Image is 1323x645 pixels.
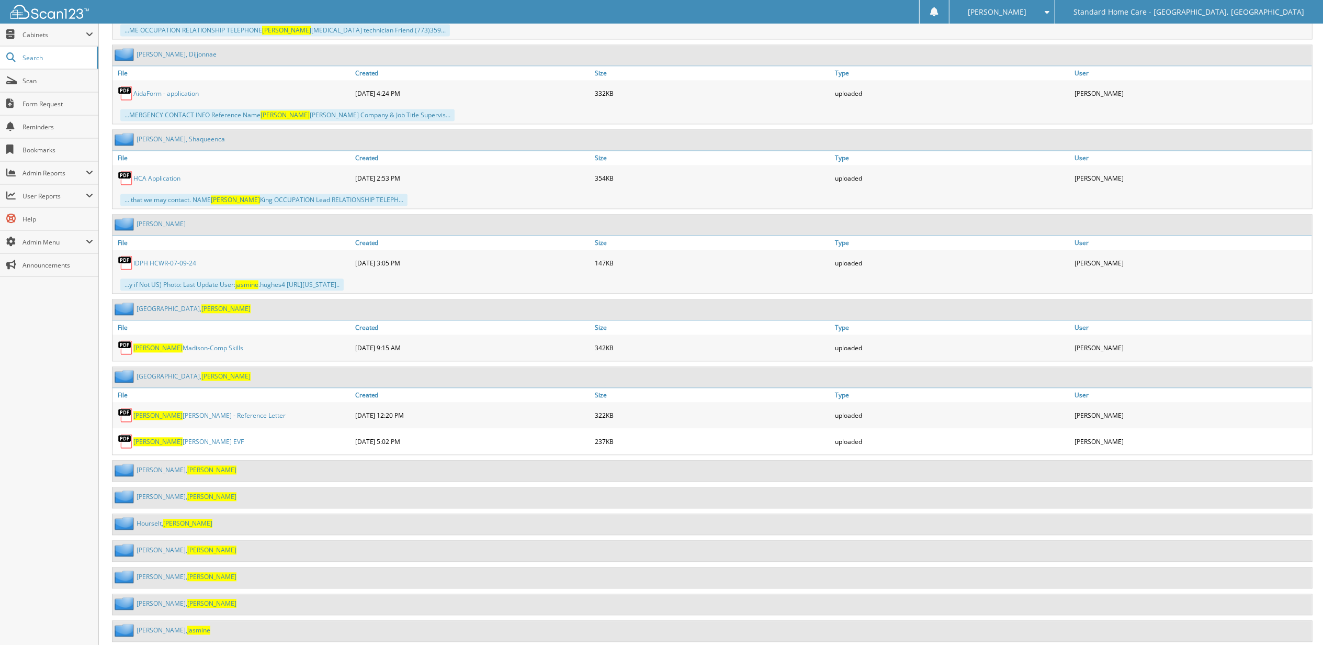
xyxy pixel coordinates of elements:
span: [PERSON_NAME] [262,26,311,35]
a: [PERSON_NAME][PERSON_NAME] EVF [133,437,244,446]
iframe: Chat Widget [1271,595,1323,645]
span: [PERSON_NAME] [187,599,236,608]
img: PDF.png [118,433,133,449]
span: Announcements [22,261,93,270]
div: 354KB [592,168,832,188]
div: uploaded [832,431,1072,452]
div: [DATE] 3:05 PM [353,252,593,273]
div: ... that we may contact. NAME King OCCUPATION Lead RELATIONSHIP TELEPH... [120,194,408,206]
span: [PERSON_NAME] [201,304,251,313]
span: Cabinets [22,30,86,39]
a: Type [832,66,1072,80]
span: [PERSON_NAME] [187,546,236,554]
a: [GEOGRAPHIC_DATA],[PERSON_NAME] [137,372,251,381]
div: uploaded [832,168,1072,188]
a: [PERSON_NAME],jasmine [137,626,210,635]
span: [PERSON_NAME] [187,572,236,581]
span: Bookmarks [22,146,93,154]
a: AidaForm - application [133,89,199,98]
a: [PERSON_NAME][PERSON_NAME] - Reference Letter [133,411,286,420]
img: folder2.png [115,463,137,476]
div: uploaded [832,252,1072,273]
div: [DATE] 5:02 PM [353,431,593,452]
span: Admin Menu [22,238,86,247]
img: folder2.png [115,517,137,530]
div: ...ME OCCUPATION RELATIONSHIP TELEPHONE [MEDICAL_DATA] technician Friend (773)359... [120,24,450,36]
a: [PERSON_NAME],[PERSON_NAME] [137,492,236,501]
a: Created [353,66,593,80]
a: Created [353,151,593,165]
a: File [112,388,353,402]
span: Standard Home Care - [GEOGRAPHIC_DATA], [GEOGRAPHIC_DATA] [1074,9,1305,15]
div: uploaded [832,337,1072,358]
div: [PERSON_NAME] [1072,405,1312,426]
img: folder2.png [115,132,137,146]
a: File [112,66,353,80]
a: Created [353,388,593,402]
img: PDF.png [118,85,133,101]
img: folder2.png [115,490,137,503]
a: User [1072,320,1312,335]
img: folder2.png [115,597,137,610]
div: 332KB [592,83,832,104]
span: [PERSON_NAME] [133,343,183,352]
a: Size [592,388,832,402]
div: 342KB [592,337,832,358]
span: Admin Reports [22,169,86,177]
a: Size [592,236,832,250]
img: folder2.png [115,624,137,637]
span: jasmine [187,626,210,635]
div: [PERSON_NAME] [1072,431,1312,452]
div: ...MERGENCY CONTACT INFO Reference Name [PERSON_NAME] Company & Job Title Supervis... [120,109,455,121]
a: Type [832,388,1072,402]
span: [PERSON_NAME] [187,465,236,474]
a: Type [832,151,1072,165]
span: [PERSON_NAME] [133,411,183,420]
div: [DATE] 12:20 PM [353,405,593,426]
a: [PERSON_NAME],[PERSON_NAME] [137,546,236,554]
a: [PERSON_NAME], Shaqueenca [137,135,225,143]
img: PDF.png [118,255,133,271]
a: [GEOGRAPHIC_DATA],[PERSON_NAME] [137,304,251,313]
span: jasmine [235,280,258,289]
img: PDF.png [118,170,133,186]
a: Size [592,320,832,335]
span: [PERSON_NAME] [163,519,212,528]
div: 322KB [592,405,832,426]
div: [DATE] 9:15 AM [353,337,593,358]
img: folder2.png [115,370,137,383]
img: scan123-logo-white.svg [10,5,89,19]
div: uploaded [832,405,1072,426]
img: folder2.png [115,570,137,583]
a: [PERSON_NAME],[PERSON_NAME] [137,572,236,581]
div: uploaded [832,83,1072,104]
a: User [1072,388,1312,402]
span: Search [22,53,92,62]
span: [PERSON_NAME] [187,492,236,501]
img: folder2.png [115,302,137,315]
span: [PERSON_NAME] [968,9,1026,15]
span: Reminders [22,123,93,131]
a: Type [832,320,1072,335]
div: [PERSON_NAME] [1072,168,1312,188]
div: 237KB [592,431,832,452]
a: Size [592,151,832,165]
span: Help [22,215,93,224]
a: User [1072,151,1312,165]
div: [PERSON_NAME] [1072,83,1312,104]
img: PDF.png [118,407,133,423]
div: [PERSON_NAME] [1072,252,1312,273]
a: User [1072,66,1312,80]
a: IDPH HCWR-07-09-24 [133,259,196,268]
div: ...y if Not US) Photo: Last Update User: .hughes4 [URL][US_STATE].. [120,279,344,291]
a: [PERSON_NAME],[PERSON_NAME] [137,465,236,474]
img: folder2.png [115,217,137,230]
a: [PERSON_NAME]Madison-Comp Skills [133,343,243,352]
span: [PERSON_NAME] [211,195,260,204]
a: Created [353,236,593,250]
a: File [112,236,353,250]
img: folder2.png [115,543,137,557]
span: [PERSON_NAME] [133,437,183,446]
a: Size [592,66,832,80]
